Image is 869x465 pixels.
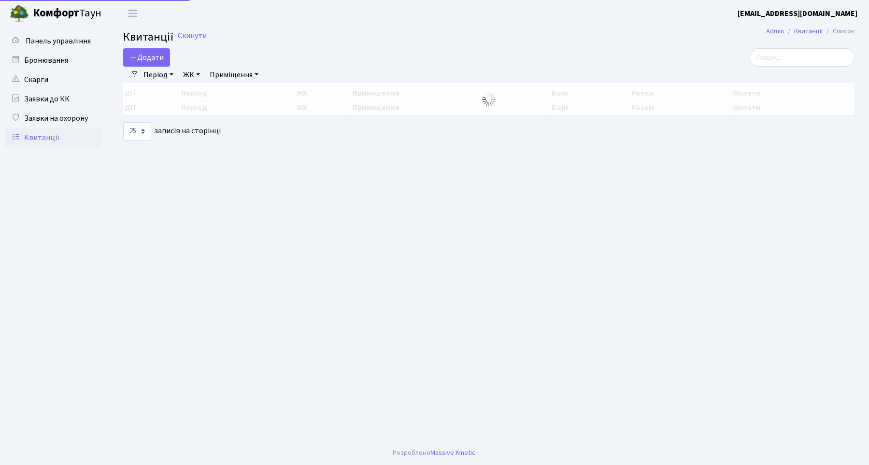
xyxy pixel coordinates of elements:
[129,52,164,63] span: Додати
[123,122,151,141] select: записів на сторінці
[5,70,101,89] a: Скарги
[10,4,29,23] img: logo.png
[5,109,101,128] a: Заявки на охорону
[5,89,101,109] a: Заявки до КК
[393,448,477,458] div: Розроблено .
[33,5,79,21] b: Комфорт
[140,67,177,83] a: Період
[430,448,475,458] a: Massive Kinetic
[750,48,855,67] input: Пошук...
[752,21,869,42] nav: breadcrumb
[26,36,91,46] span: Панель управління
[123,48,170,67] a: Додати
[766,26,784,36] a: Admin
[206,67,262,83] a: Приміщення
[123,122,221,141] label: записів на сторінці
[178,31,207,41] a: Скинути
[5,51,101,70] a: Бронювання
[481,92,497,107] img: Обробка...
[123,28,173,45] span: Квитанції
[794,26,823,36] a: Квитанції
[738,8,857,19] a: [EMAIL_ADDRESS][DOMAIN_NAME]
[179,67,204,83] a: ЖК
[33,5,101,22] span: Таун
[5,31,101,51] a: Панель управління
[121,5,145,21] button: Переключити навігацію
[5,128,101,147] a: Квитанції
[823,26,855,37] li: Список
